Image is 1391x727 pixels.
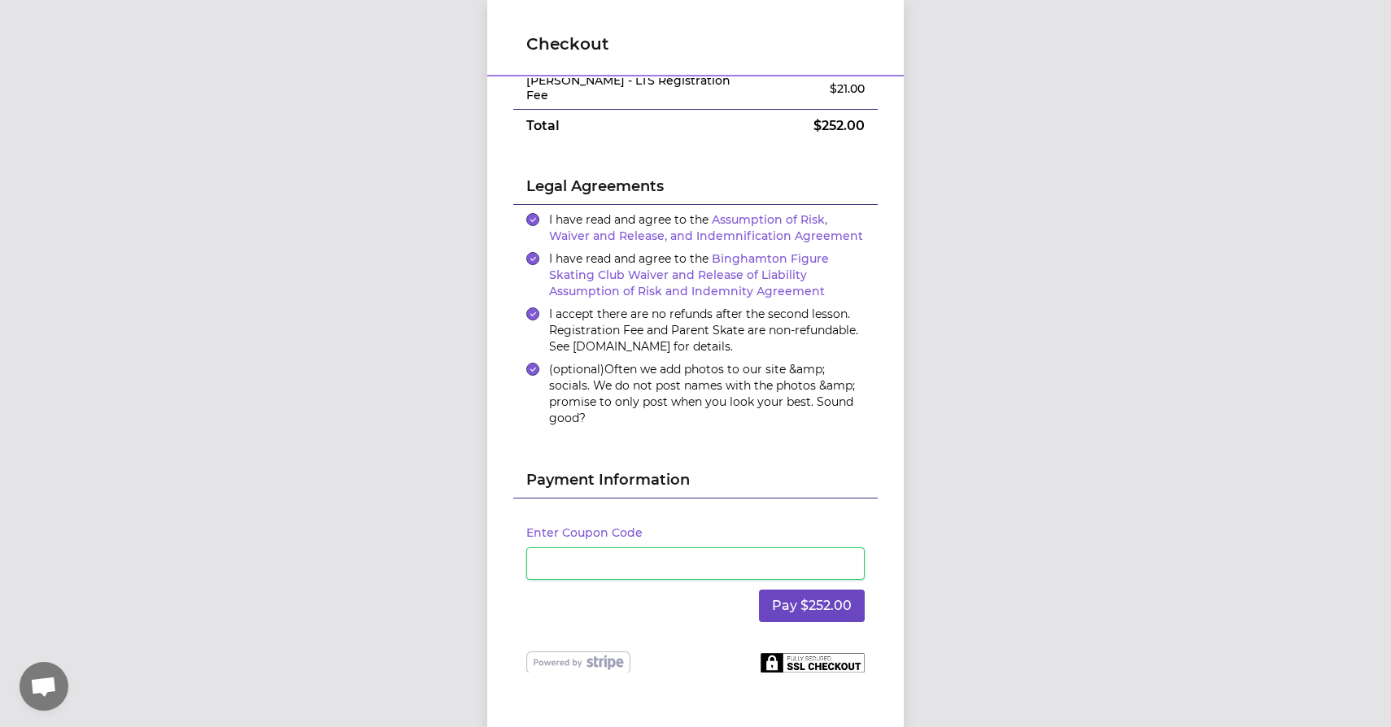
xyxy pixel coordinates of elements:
[549,306,865,355] label: I accept there are no refunds after the second lesson. Registration Fee and Parent Skate are non-...
[759,590,865,622] button: Pay $252.00
[770,81,865,97] p: $ 21.00
[537,555,854,571] iframe: Secure card payment input frame
[526,33,865,55] h1: Checkout
[549,251,829,298] a: Binghamton Figure Skating Club Waiver and Release of Liability Assumption of Risk and Indemnity A...
[549,361,865,426] label: Often we add photos to our site &amp; socials. We do not post names with the photos &amp; promise...
[761,652,865,673] img: Fully secured SSL checkout
[20,662,68,711] a: Open chat
[526,468,865,498] h2: Payment Information
[526,74,743,102] p: [PERSON_NAME] - LTS Registration Fee
[549,251,829,298] span: I have read and agree to the
[770,116,865,136] p: $ 252.00
[513,110,757,143] td: Total
[526,175,865,204] h2: Legal Agreements
[549,212,863,243] span: I have read and agree to the
[526,525,643,541] button: Enter Coupon Code
[549,362,604,377] span: (optional)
